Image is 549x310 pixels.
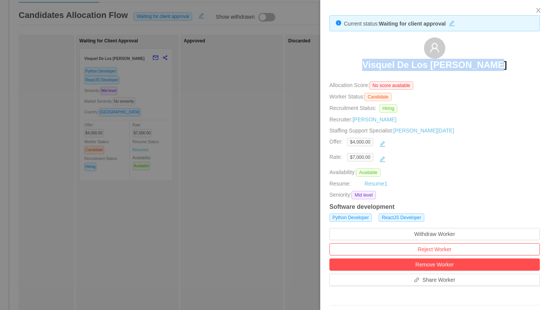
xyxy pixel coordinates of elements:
[329,116,396,123] span: Recruiter:
[329,274,540,286] button: icon: linkShare Worker
[429,42,440,53] i: icon: user
[379,104,397,113] span: Hiring
[379,213,424,222] span: ReactJS Developer
[329,228,540,240] button: Withdraw Worker
[379,21,446,27] strong: Waiting for client approval
[329,258,540,271] button: Remove Worker
[369,81,413,90] span: No score available
[329,181,351,187] span: Resume:
[393,128,454,134] a: [PERSON_NAME][DATE]
[336,20,341,26] i: icon: info-circle
[329,128,454,134] span: Staffing Support Specialist:
[376,153,388,165] button: icon: edit
[364,93,392,101] span: Candidate
[347,153,373,161] span: $7,000.00
[329,213,372,222] span: Python Developer
[362,59,507,76] a: Visquel De Los [PERSON_NAME]
[329,169,384,175] span: Availability:
[329,243,540,255] button: Reject Worker
[347,138,373,146] span: $4,000.00
[329,82,369,88] span: Allocation Score:
[353,116,396,123] a: [PERSON_NAME]
[329,105,376,111] span: Recruitment Status:
[352,191,376,199] span: Mid level
[362,59,507,71] h3: Visquel De Los [PERSON_NAME]
[329,203,395,210] strong: Software development
[329,94,364,100] span: Worker Status:
[535,7,541,13] i: icon: close
[356,168,380,177] span: Available
[344,21,379,27] span: Current status:
[329,191,352,199] span: Seniority:
[364,180,387,188] a: Resume1
[446,19,458,26] button: icon: edit
[376,138,388,150] button: icon: edit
